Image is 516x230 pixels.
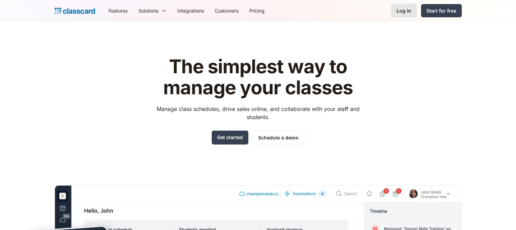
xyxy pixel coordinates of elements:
a: Log in [391,4,417,18]
a: home [55,6,95,16]
p: Manage class schedules, drive sales online, and collaborate with your staff and students. [150,105,366,121]
div: Log in [397,7,411,14]
a: Schedule a demo [252,131,304,145]
div: Solutions [133,3,172,18]
a: Integrations [172,3,209,18]
a: Pricing [244,3,270,18]
div: Start for free [426,7,456,14]
a: Start for free [421,4,462,17]
a: Features [103,3,133,18]
a: Customers [209,3,244,18]
div: Solutions [138,7,158,14]
h1: The simplest way to manage your classes [150,56,366,98]
a: Get started [212,131,248,145]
